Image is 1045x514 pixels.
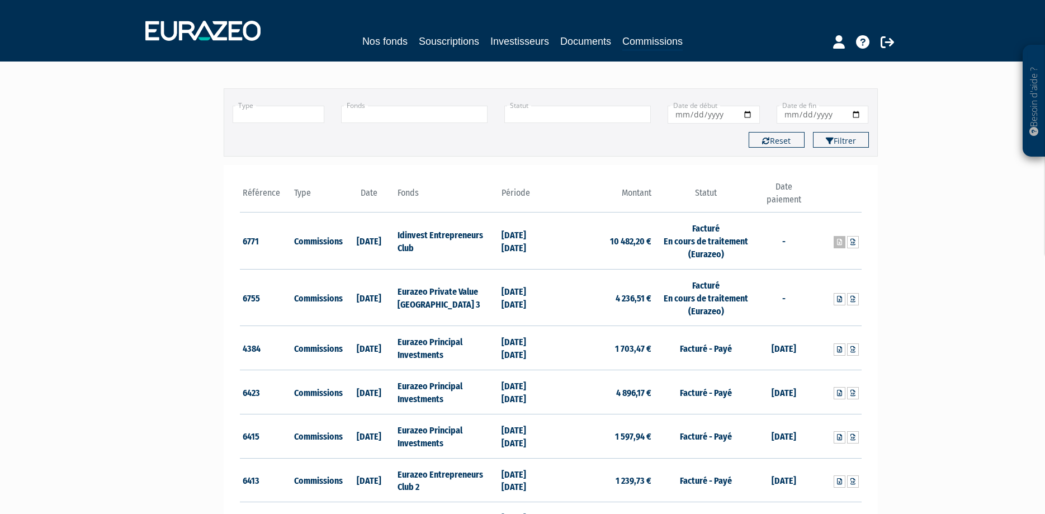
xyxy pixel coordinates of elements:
td: 6423 [240,370,292,414]
td: Eurazeo Entrepreneurs Club 2 [395,458,498,502]
a: Documents [560,34,611,49]
td: Eurazeo Principal Investments [395,370,498,414]
td: [DATE] [758,370,810,414]
a: Souscriptions [419,34,479,49]
td: 4384 [240,326,292,370]
td: Facturé En cours de traitement (Eurazeo) [654,269,758,326]
td: [DATE] [DATE] [499,458,551,502]
td: [DATE] [343,269,395,326]
td: Facturé - Payé [654,370,758,414]
td: [DATE] [343,326,395,370]
td: Commissions [291,326,343,370]
img: 1732889491-logotype_eurazeo_blanc_rvb.png [145,21,261,41]
td: 10 482,20 € [551,213,654,270]
td: [DATE] [343,370,395,414]
td: [DATE] [DATE] [499,213,551,270]
button: Reset [749,132,805,148]
td: [DATE] [DATE] [499,326,551,370]
td: - [758,213,810,270]
td: - [758,269,810,326]
td: 6413 [240,458,292,502]
td: Eurazeo Principal Investments [395,326,498,370]
td: 6771 [240,213,292,270]
td: Commissions [291,213,343,270]
td: Commissions [291,414,343,458]
a: Investisseurs [490,34,549,49]
td: 4 896,17 € [551,370,654,414]
th: Date [343,181,395,213]
td: Facturé - Payé [654,326,758,370]
td: Commissions [291,370,343,414]
td: Commissions [291,269,343,326]
th: Fonds [395,181,498,213]
td: Facturé - Payé [654,414,758,458]
td: Commissions [291,458,343,502]
td: [DATE] [343,414,395,458]
td: Idinvest Entrepreneurs Club [395,213,498,270]
td: 6415 [240,414,292,458]
td: 1 703,47 € [551,326,654,370]
td: [DATE] [758,414,810,458]
td: [DATE] [758,458,810,502]
a: Nos fonds [362,34,408,49]
td: 6755 [240,269,292,326]
td: [DATE] [343,458,395,502]
td: Eurazeo Principal Investments [395,414,498,458]
td: Facturé En cours de traitement (Eurazeo) [654,213,758,270]
th: Référence [240,181,292,213]
th: Montant [551,181,654,213]
td: [DATE] [343,213,395,270]
td: 1 597,94 € [551,414,654,458]
td: 1 239,73 € [551,458,654,502]
th: Période [499,181,551,213]
th: Date paiement [758,181,810,213]
p: Besoin d'aide ? [1028,51,1041,152]
button: Filtrer [813,132,869,148]
th: Type [291,181,343,213]
td: [DATE] [DATE] [499,370,551,414]
td: [DATE] [758,326,810,370]
td: 4 236,51 € [551,269,654,326]
a: Commissions [622,34,683,51]
td: Facturé - Payé [654,458,758,502]
td: [DATE] [DATE] [499,414,551,458]
th: Statut [654,181,758,213]
td: [DATE] [DATE] [499,269,551,326]
td: Eurazeo Private Value [GEOGRAPHIC_DATA] 3 [395,269,498,326]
